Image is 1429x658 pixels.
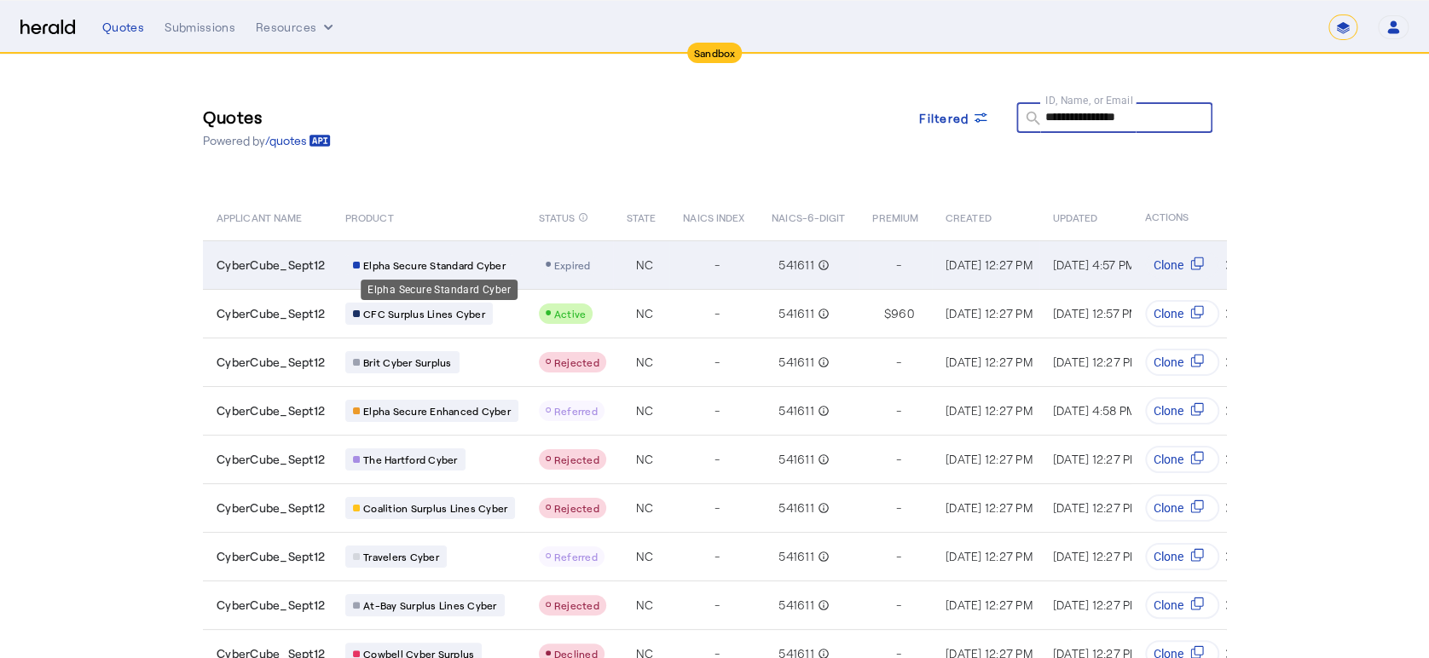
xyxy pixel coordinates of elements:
span: CyberCube_Sept12 [217,305,325,322]
span: 541611 [778,451,814,468]
span: UPDATED [1053,208,1098,225]
span: [DATE] 4:57 PM [1053,257,1136,272]
span: Rejected [554,599,599,611]
div: Submissions [165,19,235,36]
span: - [714,548,720,565]
div: Quotes [102,19,144,36]
span: [DATE] 12:27 PM [946,597,1033,612]
mat-icon: info_outline [814,597,830,614]
th: ACTIONS [1131,193,1227,240]
span: - [714,451,720,468]
span: [DATE] 12:27 PM [1053,452,1140,466]
span: NC [636,402,654,419]
span: CyberCube_Sept12 [217,257,325,274]
span: CyberCube_Sept12 [217,354,325,371]
span: - [714,499,720,517]
span: - [714,305,720,322]
span: Rejected [554,453,599,465]
mat-icon: info_outline [814,402,830,419]
span: 541611 [778,354,814,371]
span: - [896,499,901,517]
button: Clone [1145,397,1219,424]
span: [DATE] 12:27 PM [946,452,1033,466]
span: - [896,597,901,614]
button: Clone [1145,592,1219,619]
span: Brit Cyber Surplus [363,355,452,369]
mat-icon: info_outline [814,548,830,565]
span: - [714,354,720,371]
button: Clone [1145,349,1219,376]
mat-label: ID, Name, or Email [1045,94,1133,106]
img: Herald Logo [20,20,75,36]
span: CyberCube_Sept12 [217,597,325,614]
span: NAICS-6-DIGIT [772,208,845,225]
span: $ [884,305,891,322]
span: [DATE] 4:58 PM [1053,403,1137,418]
button: Clone [1145,251,1219,279]
span: Clone [1154,305,1183,322]
button: Resources dropdown menu [256,19,337,36]
span: Coalition Surplus Lines Cyber [363,501,507,515]
span: Clone [1154,402,1183,419]
span: - [896,548,901,565]
span: [DATE] 12:27 PM [946,355,1033,369]
span: [DATE] 12:57 PM [1053,306,1139,320]
span: - [896,354,901,371]
p: Powered by [203,132,331,149]
span: PREMIUM [872,208,918,225]
span: NC [636,499,654,517]
span: NC [636,597,654,614]
span: Referred [554,405,598,417]
span: CFC Surplus Lines Cyber [363,307,485,320]
span: NC [636,305,654,322]
span: 541611 [778,305,814,322]
span: [DATE] 12:27 PM [1053,500,1140,515]
span: Filtered [919,109,969,127]
span: Referred [554,551,598,563]
span: Active [554,308,587,320]
button: Clone [1145,446,1219,473]
span: 541611 [778,257,814,274]
mat-icon: info_outline [814,451,830,468]
span: Rejected [554,356,599,368]
span: The Hartford Cyber [363,453,458,466]
span: Clone [1154,257,1183,274]
span: 960 [891,305,914,322]
mat-icon: info_outline [578,208,588,227]
span: CyberCube_Sept12 [217,451,325,468]
span: 541611 [778,499,814,517]
mat-icon: info_outline [814,257,830,274]
span: Travelers Cyber [363,550,439,563]
span: Clone [1154,354,1183,371]
span: 541611 [778,548,814,565]
mat-icon: info_outline [814,354,830,371]
span: APPLICANT NAME [217,208,302,225]
mat-icon: info_outline [814,499,830,517]
span: [DATE] 12:27 PM [946,403,1033,418]
span: [DATE] 12:27 PM [946,500,1033,515]
span: PRODUCT [345,208,394,225]
span: STATUS [539,208,576,225]
span: Clone [1154,451,1183,468]
span: CREATED [946,208,992,225]
span: - [714,597,720,614]
span: STATE [627,208,656,225]
span: - [896,402,901,419]
span: CyberCube_Sept12 [217,499,325,517]
button: Clone [1145,543,1219,570]
span: NC [636,451,654,468]
span: [DATE] 12:27 PM [946,306,1033,320]
span: Rejected [554,502,599,514]
div: Sandbox [687,43,743,63]
div: Elpha Secure Standard Cyber [361,280,518,300]
mat-icon: info_outline [814,305,830,322]
span: [DATE] 12:27 PM [1053,597,1140,612]
span: Elpha Secure Enhanced Cyber [363,404,511,418]
mat-icon: search [1016,109,1045,130]
span: Clone [1154,499,1183,517]
span: [DATE] 12:27 PM [1053,549,1140,563]
button: Clone [1145,494,1219,522]
span: 541611 [778,597,814,614]
span: Clone [1154,597,1183,614]
span: NAICS INDEX [683,208,744,225]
